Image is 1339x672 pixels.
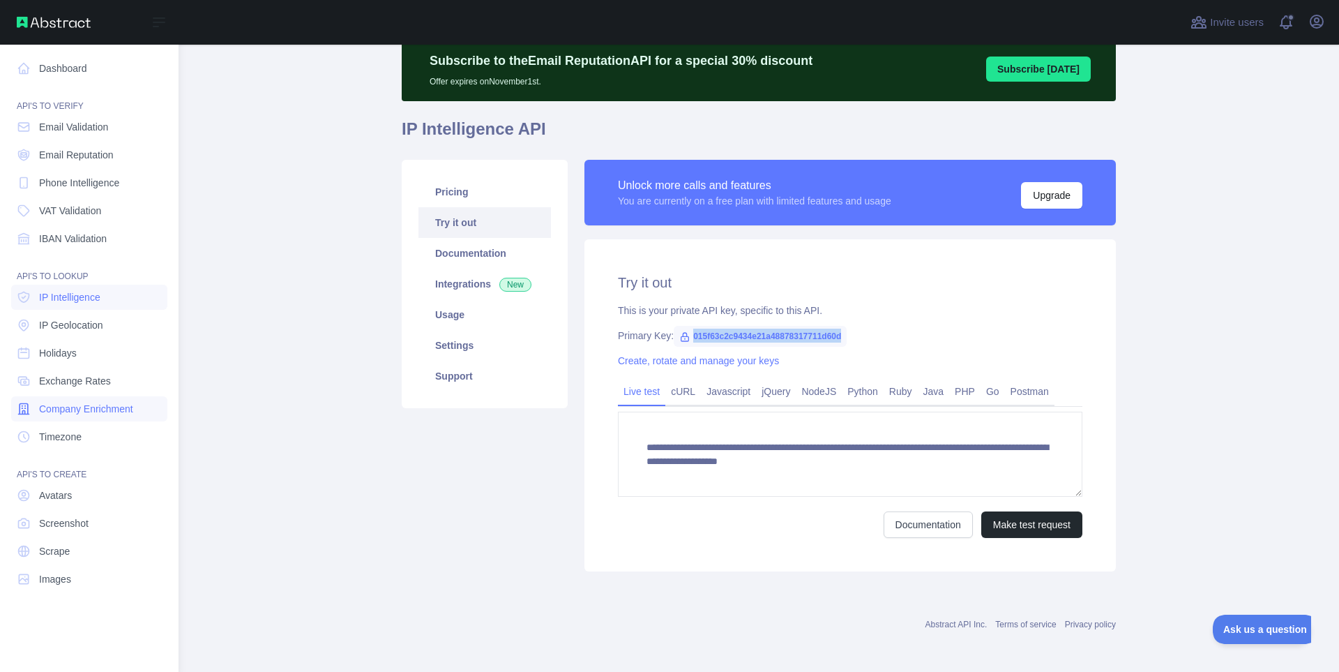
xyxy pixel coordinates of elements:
p: Subscribe to the Email Reputation API for a special 30 % discount [430,51,812,70]
a: PHP [949,380,981,403]
a: Scrape [11,539,167,564]
div: API'S TO CREATE [11,452,167,480]
a: Email Validation [11,114,167,140]
a: Settings [418,330,551,361]
a: jQuery [756,380,796,403]
a: IP Intelligence [11,285,167,310]
a: Terms of service [995,620,1056,629]
a: Pricing [418,177,551,207]
a: Documentation [418,238,551,269]
a: Email Reputation [11,142,167,167]
a: Phone Intelligence [11,170,167,195]
span: VAT Validation [39,204,101,218]
a: Create, rotate and manage your keys [618,355,779,366]
a: Privacy policy [1065,620,1116,629]
div: API'S TO LOOKUP [11,254,167,282]
a: Dashboard [11,56,167,81]
button: Make test request [981,512,1082,538]
a: Javascript [701,380,756,403]
span: Avatars [39,488,72,502]
span: Screenshot [39,516,89,530]
a: Avatars [11,483,167,508]
a: VAT Validation [11,198,167,223]
span: Scrape [39,544,70,558]
span: Exchange Rates [39,374,111,388]
a: Python [842,380,884,403]
a: Company Enrichment [11,396,167,421]
a: Usage [418,299,551,330]
span: Holidays [39,346,77,360]
h1: IP Intelligence API [402,118,1116,151]
span: Email Validation [39,120,108,134]
span: IBAN Validation [39,232,107,246]
a: Go [981,380,1005,403]
a: Postman [1005,380,1054,403]
button: Upgrade [1021,182,1082,209]
a: Screenshot [11,511,167,536]
span: New [499,278,531,292]
span: Invite users [1210,15,1264,31]
iframe: Toggle Customer Support [1213,615,1311,644]
p: Offer expires on November 1st. [430,70,812,87]
span: Company Enrichment [39,402,133,416]
a: Holidays [11,341,167,366]
a: Timezone [11,424,167,449]
div: Primary Key: [618,329,1082,343]
h2: Try it out [618,273,1082,292]
img: Abstract API [17,17,91,28]
div: API'S TO VERIFY [11,84,167,112]
div: You are currently on a free plan with limited features and usage [618,194,891,208]
span: Images [39,572,71,586]
span: IP Geolocation [39,318,103,332]
a: Documentation [884,512,973,538]
span: Timezone [39,430,82,444]
button: Invite users [1188,11,1266,33]
div: This is your private API key, specific to this API. [618,304,1082,318]
a: Integrations New [418,269,551,299]
a: NodeJS [796,380,842,403]
a: cURL [665,380,701,403]
a: Live test [618,380,665,403]
a: Exchange Rates [11,368,167,394]
a: Images [11,567,167,592]
span: 015f63c2c9434e21a48878317711d60d [674,326,847,347]
a: IP Geolocation [11,313,167,338]
button: Subscribe [DATE] [986,57,1091,82]
a: Try it out [418,207,551,238]
a: Support [418,361,551,391]
div: Unlock more calls and features [618,177,891,194]
span: Phone Intelligence [39,176,119,190]
a: Abstract API Inc. [925,620,988,629]
a: Java [918,380,950,403]
a: IBAN Validation [11,226,167,251]
span: Email Reputation [39,148,114,162]
a: Ruby [884,380,918,403]
span: IP Intelligence [39,290,100,304]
